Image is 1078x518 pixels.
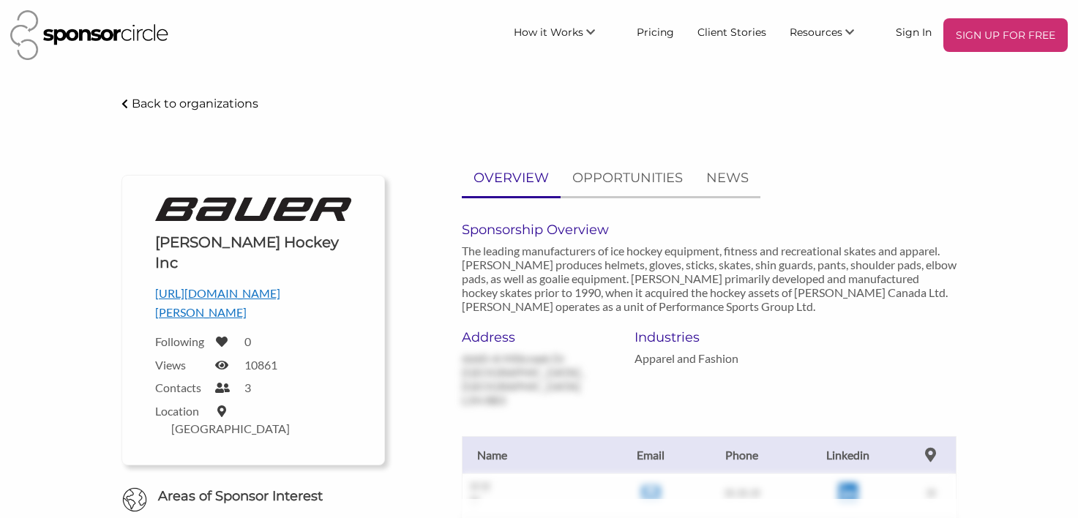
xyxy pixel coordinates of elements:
label: Views [155,358,206,372]
th: Phone [692,436,790,473]
p: OVERVIEW [474,168,549,189]
img: Logo [155,198,352,221]
label: Location [155,404,206,418]
p: NEWS [706,168,749,189]
h6: Areas of Sponsor Interest [111,487,397,506]
h6: Address [462,329,612,345]
span: How it Works [514,26,583,39]
p: SIGN UP FOR FREE [949,24,1062,46]
label: Following [155,334,206,348]
p: Back to organizations [132,97,258,110]
li: Resources [778,18,884,52]
a: Pricing [625,18,686,45]
p: OPPORTUNITIES [572,168,683,189]
label: [GEOGRAPHIC_DATA] [171,421,290,435]
label: 0 [244,334,251,348]
th: Linkedin [791,436,905,473]
h6: Industries [635,329,785,345]
span: Resources [790,26,842,39]
h6: Sponsorship Overview [462,222,957,238]
h1: [PERSON_NAME] Hockey Inc [155,232,352,273]
p: Apparel and Fashion [635,351,785,365]
a: Client Stories [686,18,778,45]
label: Contacts [155,380,206,394]
label: 3 [244,380,251,394]
p: [URL][DOMAIN_NAME][PERSON_NAME] [155,284,352,321]
img: Globe Icon [122,487,147,512]
img: Sponsor Circle Logo [10,10,168,60]
th: Name [463,436,609,473]
a: Sign In [884,18,943,45]
th: Email [609,436,693,473]
p: The leading manufacturers of ice hockey equipment, fitness and recreational skates and apparel. [... [462,244,957,313]
li: How it Works [502,18,625,52]
label: 10861 [244,358,277,372]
